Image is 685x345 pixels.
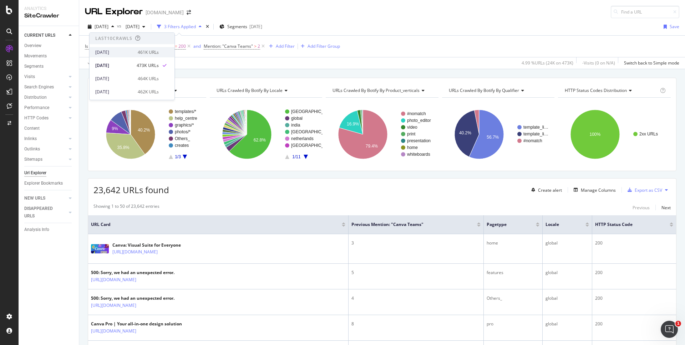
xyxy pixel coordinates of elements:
[442,103,555,165] svg: A chart.
[24,32,67,39] a: CURRENT URLS
[95,62,132,69] div: [DATE]
[449,87,519,93] span: URLs Crawled By Botify By qualifier
[85,43,108,49] span: Is Indexable
[487,321,539,327] div: pro
[298,42,340,51] button: Add Filter Group
[407,132,416,137] text: print
[24,83,54,91] div: Search Engines
[253,138,265,143] text: 62.8%
[91,328,136,335] a: [URL][DOMAIN_NAME]
[459,130,471,135] text: 40.2%
[633,203,650,212] button: Previous
[347,122,359,127] text: 16.9%
[546,295,589,302] div: global
[210,103,323,165] svg: A chart.
[407,111,426,116] text: #nomatch
[91,276,136,283] a: [URL][DOMAIN_NAME]
[24,226,74,233] a: Analysis Info
[291,116,303,121] text: global
[93,203,159,212] div: Showing 1 to 50 of 23,642 entries
[91,302,136,309] a: [URL][DOMAIN_NAME]
[487,269,539,276] div: features
[24,145,67,153] a: Outlinks
[24,169,74,177] a: Url Explorer
[546,269,589,276] div: global
[24,114,49,122] div: HTTP Codes
[112,248,158,256] a: [URL][DOMAIN_NAME]
[123,21,148,32] button: [DATE]
[175,109,196,114] text: templates/*
[24,63,74,70] a: Segments
[675,321,681,326] span: 1
[266,42,295,51] button: Add Filter
[351,269,480,276] div: 5
[24,94,67,101] a: Distribution
[661,21,679,32] button: Save
[487,295,539,302] div: Others_
[633,205,650,211] div: Previous
[24,205,60,220] div: DISAPPEARED URLS
[611,6,679,18] input: Find a URL
[366,144,378,149] text: 79.4%
[91,269,174,276] div: 500: Sorry, we had an unexpected error.
[291,129,336,134] text: [GEOGRAPHIC_DATA]
[595,321,673,327] div: 200
[333,87,420,93] span: URLs Crawled By Botify By product_verticals
[178,41,186,51] span: 200
[137,62,159,69] div: 473K URLs
[308,43,340,49] div: Add Filter Group
[117,145,129,150] text: 35.8%
[291,136,314,141] text: netherlands
[670,24,679,30] div: Save
[546,221,575,228] span: locale
[522,60,573,66] div: 4.99 % URLs ( 24K on 473K )
[24,135,37,143] div: Inlinks
[117,23,123,29] span: vs
[217,87,283,93] span: URLs Crawled By Botify By locale
[24,135,67,143] a: Inlinks
[625,184,662,196] button: Export as CSV
[254,43,257,49] span: >
[85,57,106,69] button: Apply
[123,24,139,30] span: 2025 Aug. 31st
[164,24,196,30] div: 3 Filters Applied
[407,125,417,130] text: video
[639,132,658,137] text: 2xx URLs
[563,85,659,96] h4: HTTP Status Codes Distribution
[154,21,204,32] button: 3 Filters Applied
[217,21,265,32] button: Segments[DATE]
[24,195,45,202] div: NEW URLS
[24,73,35,81] div: Visits
[24,63,44,70] div: Segments
[138,49,159,56] div: 461K URLs
[331,85,432,96] h4: URLs Crawled By Botify By product_verticals
[24,83,67,91] a: Search Engines
[661,203,671,212] button: Next
[112,126,118,131] text: 9%
[24,195,67,202] a: NEW URLS
[558,103,671,165] svg: A chart.
[621,57,679,69] button: Switch back to Simple mode
[91,221,340,228] span: URL Card
[351,295,480,302] div: 4
[24,125,74,132] a: Content
[215,85,316,96] h4: URLs Crawled By Botify By locale
[85,6,143,18] div: URL Explorer
[91,321,182,327] div: Canva Pro | Your all-in-one design solution
[487,221,525,228] span: pagetype
[447,85,548,96] h4: URLs Crawled By Botify By qualifier
[24,32,55,39] div: CURRENT URLS
[590,132,601,137] text: 100%
[661,321,678,338] iframe: Intercom live chat
[193,43,201,50] button: and
[95,76,133,82] div: [DATE]
[24,42,74,50] a: Overview
[24,226,49,233] div: Analysis Info
[138,76,159,82] div: 464K URLs
[291,143,336,148] text: [GEOGRAPHIC_DATA]
[24,180,63,187] div: Explorer Bookmarks
[24,145,40,153] div: Outlinks
[24,205,67,220] a: DISAPPEARED URLS
[227,24,247,30] span: Segments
